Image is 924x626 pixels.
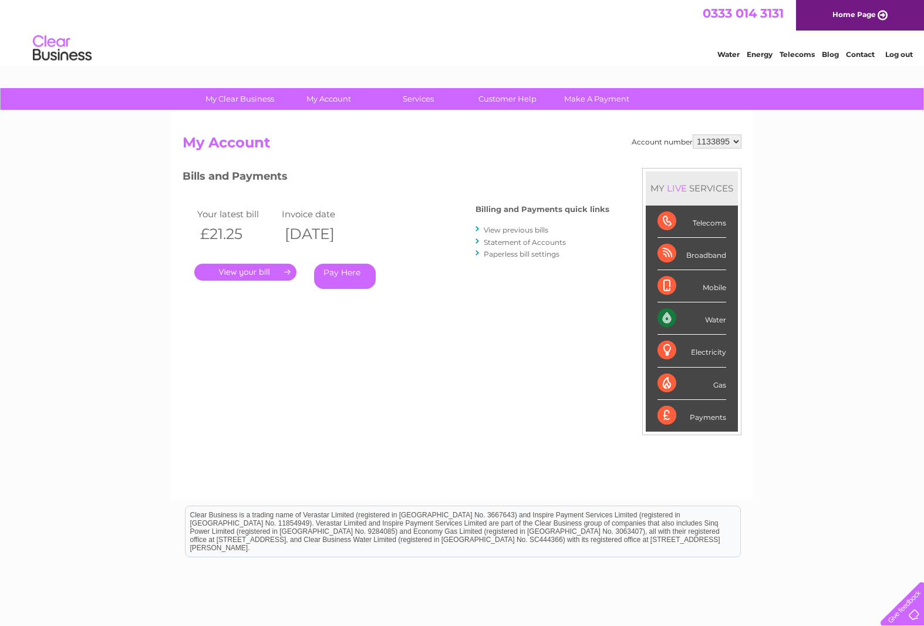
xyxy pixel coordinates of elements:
div: Clear Business is a trading name of Verastar Limited (registered in [GEOGRAPHIC_DATA] No. 3667643... [186,6,740,57]
a: Statement of Accounts [484,238,566,247]
a: Telecoms [780,50,815,59]
div: Payments [657,400,726,432]
a: Water [717,50,740,59]
img: logo.png [32,31,92,66]
th: [DATE] [279,222,363,246]
a: Contact [846,50,875,59]
div: Water [657,302,726,335]
a: Customer Help [459,88,556,110]
div: LIVE [665,183,689,194]
a: Make A Payment [548,88,645,110]
div: Account number [632,134,741,149]
div: Telecoms [657,206,726,238]
h2: My Account [183,134,741,157]
td: Your latest bill [194,206,279,222]
div: MY SERVICES [646,171,738,205]
a: Paperless bill settings [484,250,559,258]
a: Energy [747,50,773,59]
div: Mobile [657,270,726,302]
a: . [194,264,296,281]
a: Services [370,88,467,110]
div: Electricity [657,335,726,367]
a: 0333 014 3131 [703,6,784,21]
a: Pay Here [314,264,376,289]
td: Invoice date [279,206,363,222]
a: My Account [281,88,377,110]
a: Blog [822,50,839,59]
th: £21.25 [194,222,279,246]
div: Gas [657,368,726,400]
h3: Bills and Payments [183,168,609,189]
a: View previous bills [484,226,548,234]
a: Log out [885,50,913,59]
div: Broadband [657,238,726,270]
h4: Billing and Payments quick links [476,205,609,214]
a: My Clear Business [191,88,288,110]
